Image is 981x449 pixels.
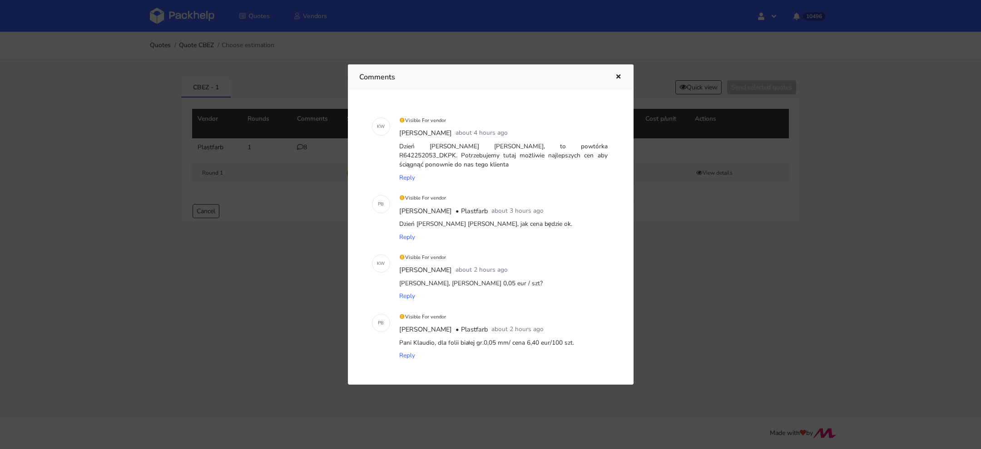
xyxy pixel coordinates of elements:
span: K [377,258,380,269]
span: Reply [399,173,415,182]
div: [PERSON_NAME], [PERSON_NAME] 0,05 eur / szt? [397,277,609,290]
div: about 2 hours ago [490,323,545,337]
span: W [380,258,385,269]
div: [PERSON_NAME] [397,127,454,140]
div: about 2 hours ago [454,264,510,277]
span: P [378,198,381,210]
span: Reply [399,292,415,300]
span: P [378,317,381,329]
small: Visible For vendor [399,195,446,201]
h3: Comments [359,71,601,83]
div: Pani Klaudio, dla folii białej gr.0,05 mm/ cena 6,40 eur/100 szt. [397,337,609,349]
div: Dzień [PERSON_NAME] [PERSON_NAME], jak cena będzie ok. [397,218,609,230]
small: Visible For vendor [399,117,446,124]
span: B [381,317,384,329]
span: K [377,121,380,132]
div: • Plastfarb [454,205,490,218]
div: • Plastfarb [454,323,490,337]
small: Visible For vendor [410,373,457,380]
div: [PERSON_NAME] [397,205,454,218]
small: Visible For vendor [399,313,446,320]
div: about 4 hours ago [454,127,510,140]
div: [PERSON_NAME] [397,264,454,277]
div: [PERSON_NAME] [397,323,454,337]
span: Reply [399,233,415,241]
small: Visible For vendor [399,254,446,261]
div: about 3 hours ago [490,205,545,218]
span: B [381,198,384,210]
span: Reply [399,351,415,360]
div: Dzień [PERSON_NAME] [PERSON_NAME], to powtórka R642252053_DKPK. Potrzebujemy tutaj możliwie najle... [397,140,609,171]
span: W [380,121,385,132]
